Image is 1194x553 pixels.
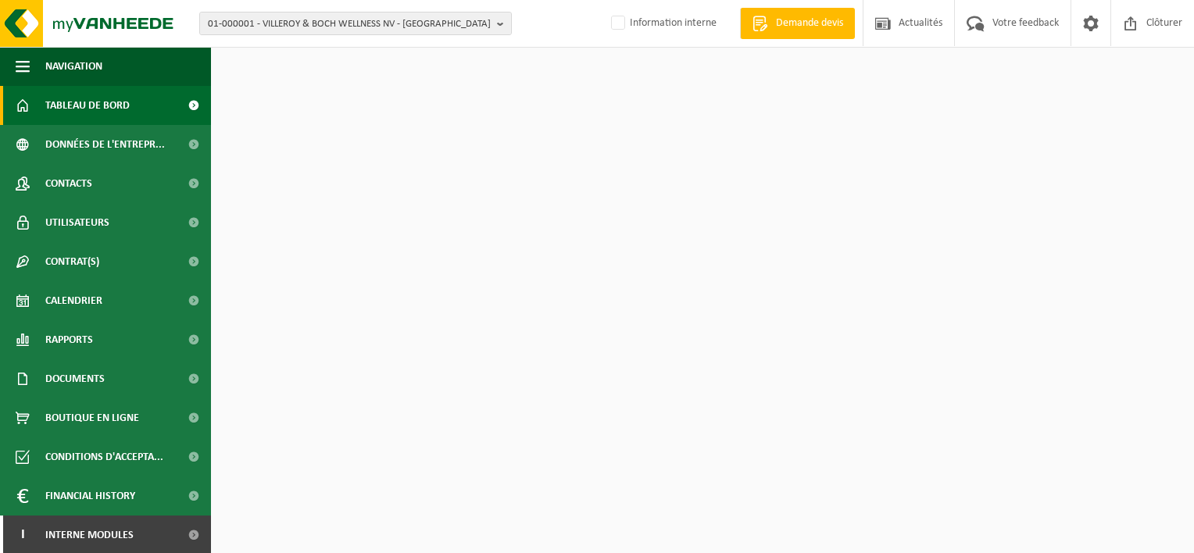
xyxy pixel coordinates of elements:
[45,164,92,203] span: Contacts
[45,203,109,242] span: Utilisateurs
[740,8,855,39] a: Demande devis
[45,47,102,86] span: Navigation
[45,86,130,125] span: Tableau de bord
[45,398,139,437] span: Boutique en ligne
[45,320,93,359] span: Rapports
[45,359,105,398] span: Documents
[45,281,102,320] span: Calendrier
[45,437,163,476] span: Conditions d'accepta...
[208,12,491,36] span: 01-000001 - VILLEROY & BOCH WELLNESS NV - [GEOGRAPHIC_DATA]
[772,16,847,31] span: Demande devis
[45,125,165,164] span: Données de l'entrepr...
[199,12,512,35] button: 01-000001 - VILLEROY & BOCH WELLNESS NV - [GEOGRAPHIC_DATA]
[608,12,717,35] label: Information interne
[45,242,99,281] span: Contrat(s)
[45,476,135,516] span: Financial History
